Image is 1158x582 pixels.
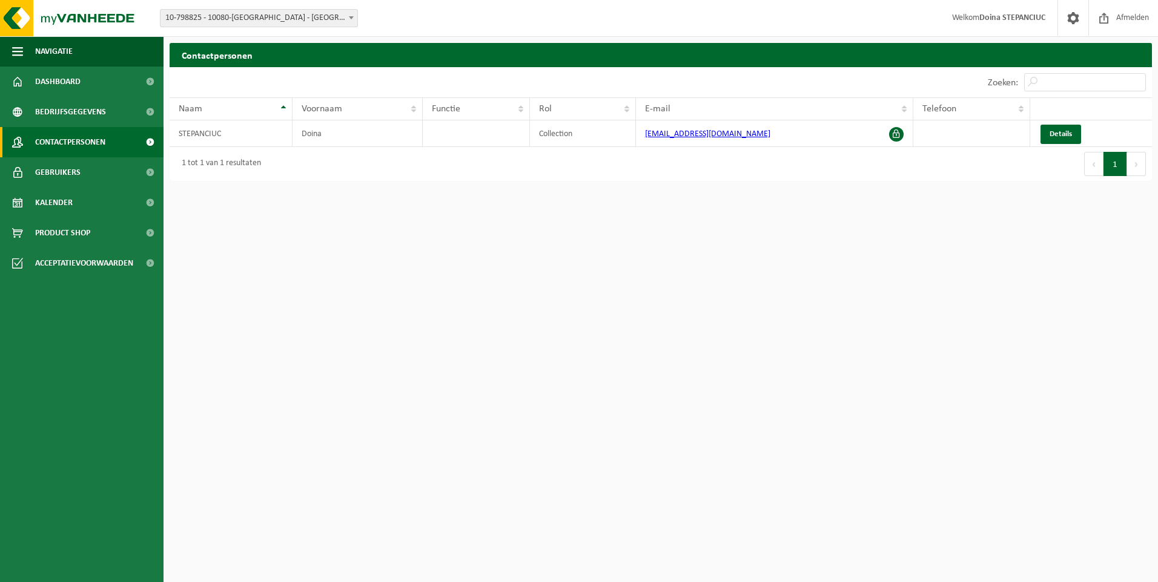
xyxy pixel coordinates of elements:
[293,120,423,147] td: Doina
[1084,152,1103,176] button: Previous
[160,9,358,27] span: 10-798825 - 10080-BELFAIR - SINT-PIETERS-LEEUW
[35,218,90,248] span: Product Shop
[35,97,106,127] span: Bedrijfsgegevens
[432,104,460,114] span: Functie
[1041,125,1081,144] a: Details
[1050,130,1072,138] span: Details
[35,127,105,157] span: Contactpersonen
[35,157,81,188] span: Gebruikers
[539,104,552,114] span: Rol
[170,43,1152,67] h2: Contactpersonen
[35,188,73,218] span: Kalender
[645,104,670,114] span: E-mail
[35,36,73,67] span: Navigatie
[922,104,956,114] span: Telefoon
[160,10,357,27] span: 10-798825 - 10080-BELFAIR - SINT-PIETERS-LEEUW
[176,153,261,175] div: 1 tot 1 van 1 resultaten
[179,104,202,114] span: Naam
[1103,152,1127,176] button: 1
[302,104,342,114] span: Voornaam
[1127,152,1146,176] button: Next
[35,67,81,97] span: Dashboard
[35,248,133,278] span: Acceptatievoorwaarden
[645,129,770,139] a: [EMAIL_ADDRESS][DOMAIN_NAME]
[170,120,293,147] td: STEPANCIUC
[988,78,1018,88] label: Zoeken:
[979,13,1045,22] strong: Doina STEPANCIUC
[530,120,636,147] td: Collection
